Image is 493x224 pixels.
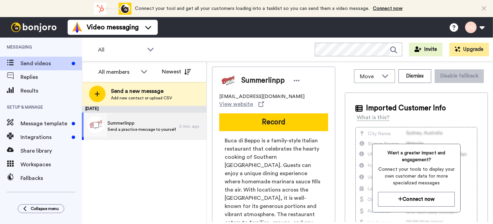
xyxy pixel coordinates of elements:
[98,68,137,76] div: All members
[111,95,172,101] span: Add new contact or upload CSV
[366,103,446,113] span: Imported Customer Info
[378,192,454,207] button: Connect now
[409,43,442,56] button: Invite
[108,120,176,127] span: Summerlinpp
[20,59,69,68] span: Send videos
[449,43,489,56] button: Upgrade
[20,133,69,141] span: Integrations
[94,3,131,15] div: animation
[20,174,82,182] span: Fallbacks
[20,73,82,81] span: Replies
[20,147,82,155] span: Share library
[435,69,484,83] button: Disable fallback
[108,127,176,132] span: Send a practice message to yourself
[20,160,82,169] span: Workspaces
[111,87,172,95] span: Send a new message
[398,69,431,83] button: Dismiss
[157,65,196,79] button: Newest
[18,204,64,213] button: Collapse menu
[135,6,369,11] span: Connect your tool and get all your customers loading into a tasklist so you can send them a video...
[20,87,82,95] span: Results
[72,22,83,33] img: vm-color.svg
[219,113,328,131] button: Record
[98,46,144,54] span: All
[8,23,59,32] img: bj-logo-header-white.svg
[378,150,454,163] span: Want a greater impact and engagement?
[219,72,236,89] img: Image of Summerlinpp
[219,100,253,108] span: View website
[360,72,378,81] span: Move
[219,93,305,100] span: [EMAIL_ADDRESS][DOMAIN_NAME]
[179,124,203,129] div: 2 min. ago
[378,166,454,186] span: Connect your tools to display your own customer data for more specialized messages
[219,100,264,108] a: View website
[82,106,207,113] div: [DATE]
[87,23,139,32] span: Video messaging
[241,75,285,86] span: Summerlinpp
[357,113,390,122] div: What is this?
[20,120,69,128] span: Message template
[31,206,59,211] span: Collapse menu
[373,6,403,11] a: Connect now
